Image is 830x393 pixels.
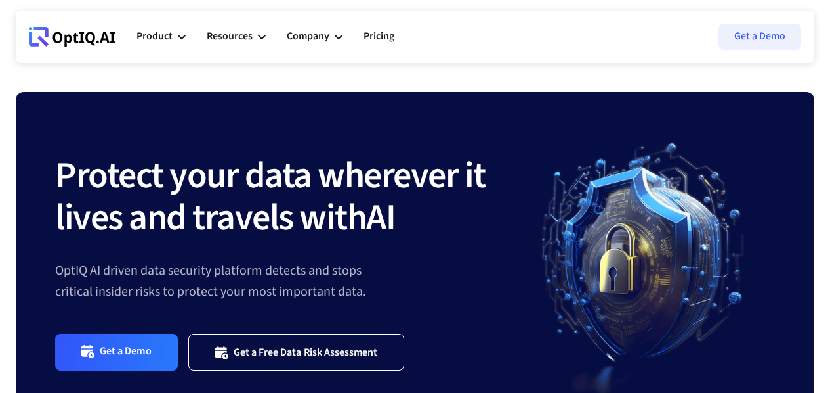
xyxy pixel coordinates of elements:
[363,17,394,57] a: Pricing
[207,28,253,45] div: Resources
[136,17,186,57] div: Product
[55,260,512,302] div: OptIQ AI driven data security platform detects and stops critical insider risks to protect your m...
[55,150,486,244] strong: Protect your data wherever it lives and travels with
[718,24,801,50] a: Get a Demo
[29,17,115,57] a: Webflow Homepage
[29,46,30,47] div: Webflow Homepage
[234,346,378,359] div: Get a Free Data Risk Assessment
[136,28,173,45] div: Product
[100,344,152,359] div: Get a Demo
[287,17,342,57] div: Company
[366,192,395,244] strong: AI
[287,28,329,45] div: Company
[188,334,405,370] a: Get a Free Data Risk Assessment
[55,334,178,370] a: Get a Demo
[207,17,266,57] div: Resources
